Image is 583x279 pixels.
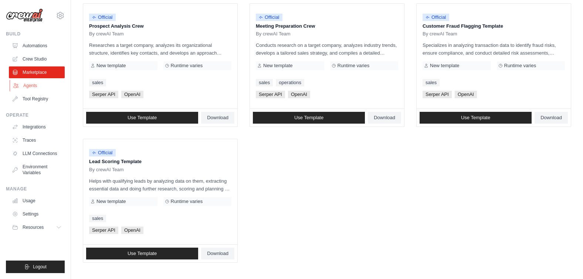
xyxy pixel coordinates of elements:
[9,93,65,105] a: Tool Registry
[86,112,198,124] a: Use Template
[504,63,536,69] span: Runtime varies
[256,79,273,86] a: sales
[10,80,65,92] a: Agents
[89,14,116,21] span: Official
[121,227,143,234] span: OpenAI
[33,264,47,270] span: Logout
[89,167,124,173] span: By crewAI Team
[256,23,398,30] p: Meeting Preparation Crew
[89,91,118,98] span: Serper API
[9,66,65,78] a: Marketplace
[6,31,65,37] div: Build
[9,208,65,220] a: Settings
[89,31,124,37] span: By crewAI Team
[423,91,452,98] span: Serper API
[86,248,198,259] a: Use Template
[9,134,65,146] a: Traces
[89,23,231,30] p: Prospect Analysis Crew
[207,251,228,256] span: Download
[6,186,65,192] div: Manage
[207,115,228,121] span: Download
[535,112,568,124] a: Download
[423,79,440,86] a: sales
[96,63,126,69] span: New template
[201,248,234,259] a: Download
[201,112,234,124] a: Download
[89,41,231,57] p: Researches a target company, analyzes its organizational structure, identifies key contacts, and ...
[423,41,565,57] p: Specializes in analyzing transaction data to identify fraud risks, ensure compliance, and conduct...
[253,112,365,124] a: Use Template
[455,91,477,98] span: OpenAI
[461,115,490,121] span: Use Template
[9,148,65,159] a: LLM Connections
[430,63,459,69] span: New template
[374,115,395,121] span: Download
[89,158,231,165] p: Lead Scoring Template
[6,261,65,273] button: Logout
[423,14,449,21] span: Official
[23,224,44,230] span: Resources
[420,112,532,124] a: Use Template
[9,195,65,207] a: Usage
[171,199,203,204] span: Runtime varies
[256,41,398,57] p: Conducts research on a target company, analyzes industry trends, develops a tailored sales strate...
[263,63,292,69] span: New template
[9,121,65,133] a: Integrations
[89,215,106,222] a: sales
[256,31,291,37] span: By crewAI Team
[128,115,157,121] span: Use Template
[89,149,116,156] span: Official
[423,31,457,37] span: By crewAI Team
[89,177,231,193] p: Helps with qualifying leads by analyzing data on them, extracting essential data and doing furthe...
[256,14,282,21] span: Official
[338,63,370,69] span: Runtime varies
[9,53,65,65] a: Crew Studio
[9,161,65,179] a: Environment Variables
[9,221,65,233] button: Resources
[89,79,106,86] a: sales
[256,91,285,98] span: Serper API
[6,8,43,23] img: Logo
[89,227,118,234] span: Serper API
[6,112,65,118] div: Operate
[294,115,323,121] span: Use Template
[276,79,304,86] a: operations
[171,63,203,69] span: Runtime varies
[96,199,126,204] span: New template
[423,23,565,30] p: Customer Fraud Flagging Template
[9,40,65,52] a: Automations
[368,112,401,124] a: Download
[121,91,143,98] span: OpenAI
[540,115,562,121] span: Download
[288,91,310,98] span: OpenAI
[128,251,157,256] span: Use Template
